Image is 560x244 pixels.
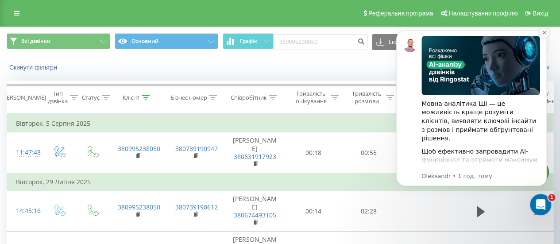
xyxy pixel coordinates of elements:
[448,10,518,17] span: Налаштування профілю
[341,191,397,232] td: 02:28
[175,203,218,211] a: 380739190612
[175,144,218,153] a: 380739190947
[383,17,560,220] iframe: Intercom notifications повідомлення
[372,34,420,50] button: Експорт
[230,94,266,101] div: Співробітник
[224,191,286,232] td: [PERSON_NAME]
[368,10,433,17] span: Реферальна програма
[118,203,160,211] a: 380995238050
[16,144,34,161] div: 11:47:48
[286,132,341,173] td: 00:18
[224,132,286,173] td: [PERSON_NAME]
[286,191,341,232] td: 00:14
[234,211,276,219] a: 380674493105
[533,10,548,17] span: Вихід
[234,152,276,161] a: 380631917923
[21,38,50,45] span: Всі дзвінки
[118,144,160,153] a: 380995238050
[7,63,62,71] button: Скинути фільтри
[48,90,68,105] div: Тип дзвінка
[115,33,218,49] button: Основний
[548,194,555,201] span: 1
[341,132,397,173] td: 00:55
[274,34,367,50] input: Пошук за номером
[294,90,328,105] div: Тривалість очікування
[530,194,551,215] iframe: Intercom live chat
[16,202,34,220] div: 14:45:16
[223,33,274,49] button: Графік
[82,94,100,101] div: Статус
[349,90,384,105] div: Тривалість розмови
[1,94,46,101] div: [PERSON_NAME]
[170,94,207,101] div: Бізнес номер
[240,38,257,44] span: Графік
[123,94,139,101] div: Клієнт
[7,33,110,49] button: Всі дзвінки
